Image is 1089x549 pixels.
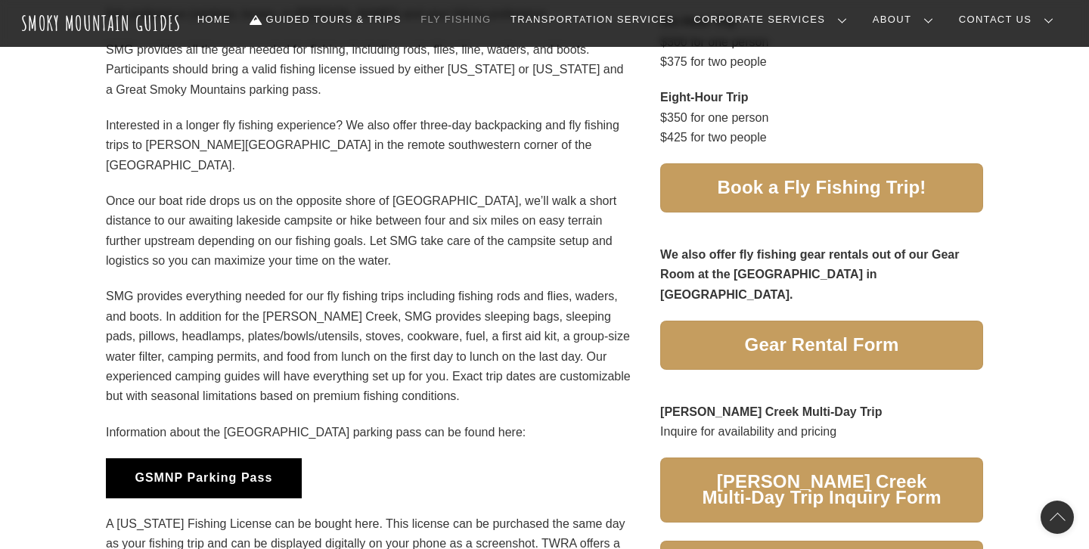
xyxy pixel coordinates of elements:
button: GSMNP Parking Pass [106,458,302,498]
span: $350 for one person $425 for two people [660,111,768,144]
a: Transportation Services [504,4,680,36]
a: About [867,4,945,36]
a: Gear Rental Form [660,321,983,370]
a: Book a Fly Fishing Trip! [660,163,983,212]
a: Fly Fishing [414,4,497,36]
a: GSMNP Parking Pass [106,471,302,484]
a: Contact Us [953,4,1066,36]
span: Book a Fly Fishing Trip! [718,180,926,196]
p: Once our boat ride drops us on the opposite shore of [GEOGRAPHIC_DATA], we’ll walk a short distan... [106,191,632,271]
strong: Eight-Hour Trip [660,91,748,104]
span: Inquire for availability and pricing [660,425,836,438]
a: [PERSON_NAME] Creek Multi-Day Trip Inquiry Form [660,457,983,522]
a: Home [191,4,237,36]
a: Smoky Mountain Guides [21,11,181,36]
a: Corporate Services [687,4,859,36]
p: SMG provides all the gear needed for fishing, including rods, flies, line, waders, and boots. Par... [106,40,632,100]
strong: We also offer fly fishing gear rentals out of our Gear Room at the [GEOGRAPHIC_DATA] in [GEOGRAPH... [660,248,959,301]
p: SMG provides everything needed for our fly fishing trips including fishing rods and flies, waders... [106,287,632,406]
a: Guided Tours & Trips [244,4,408,36]
p: Information about the [GEOGRAPHIC_DATA] parking pass can be found here: [106,423,632,442]
strong: [PERSON_NAME] Creek Multi-Day Trip [660,405,882,418]
p: Interested in a longer fly fishing experience? We also offer three-day backpacking and fly fishin... [106,116,632,175]
span: Gear Rental Form [745,337,899,353]
span: [PERSON_NAME] Creek Multi-Day Trip Inquiry Form [700,474,943,506]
